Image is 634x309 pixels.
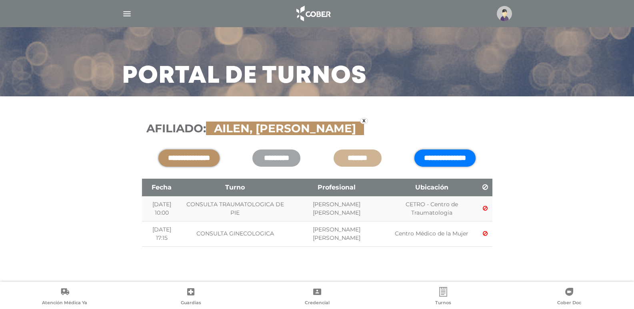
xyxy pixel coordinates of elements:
a: Turnos [380,287,506,307]
td: [DATE] 10:00 [142,196,182,221]
span: Atención Médica Ya [42,300,87,307]
span: Cober Doc [557,300,581,307]
a: Cancelar turno [483,230,488,237]
td: CONSULTA GINECOLOGICA [182,221,289,246]
img: logo_cober_home-white.png [292,4,334,23]
a: Guardias [128,287,254,307]
span: Turnos [435,300,451,307]
th: Ubicación [385,179,478,196]
td: CONSULTA TRAUMATOLOGICA DE PIE [182,196,289,221]
td: Centro Médico de la Mujer [385,221,478,246]
h3: Afiliado: [146,122,488,136]
th: Profesional [289,179,385,196]
td: [DATE] 17:15 [142,221,182,246]
span: Credencial [305,300,330,307]
a: Cober Doc [506,287,632,307]
img: profile-placeholder.svg [497,6,512,21]
td: [PERSON_NAME] [PERSON_NAME] [289,196,385,221]
a: Cancelar turno [483,205,488,212]
td: [PERSON_NAME] [PERSON_NAME] [289,221,385,246]
th: Fecha [142,179,182,196]
a: x [360,118,368,124]
span: AILEN, [PERSON_NAME] [210,122,360,135]
img: Cober_menu-lines-white.svg [122,9,132,19]
a: Credencial [254,287,380,307]
a: Atención Médica Ya [2,287,128,307]
th: Turno [182,179,289,196]
span: Guardias [181,300,201,307]
td: CETRO - Centro de Traumatologia [385,196,478,221]
h3: Portal de turnos [122,66,367,87]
